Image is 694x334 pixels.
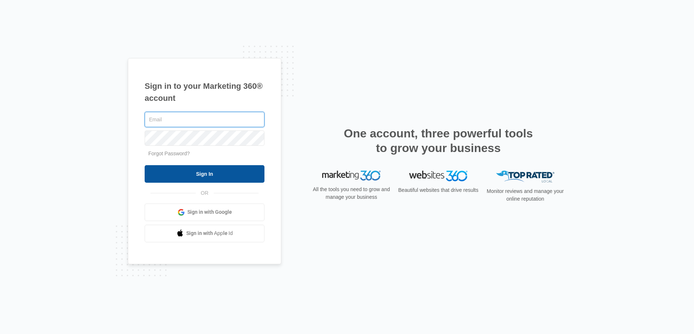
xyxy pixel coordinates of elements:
span: Sign in with Google [187,208,232,216]
img: tab_domain_overview_orange.svg [20,42,26,48]
a: Sign in with Apple Id [145,225,264,242]
div: v 4.0.25 [20,12,36,18]
span: OR [196,189,214,197]
a: Forgot Password? [148,151,190,156]
img: website_grey.svg [12,19,18,25]
input: Email [145,112,264,127]
p: Monitor reviews and manage your online reputation [484,187,566,203]
div: Domain: [DOMAIN_NAME] [19,19,80,25]
span: Sign in with Apple Id [186,229,233,237]
div: Domain Overview [28,43,65,48]
img: Websites 360 [409,171,468,181]
a: Sign in with Google [145,204,264,221]
h1: Sign in to your Marketing 360® account [145,80,264,104]
img: tab_keywords_by_traffic_grey.svg [73,42,79,48]
img: logo_orange.svg [12,12,18,18]
p: All the tools you need to grow and manage your business [310,186,392,201]
h2: One account, three powerful tools to grow your business [342,126,535,155]
img: Marketing 360 [322,171,381,181]
input: Sign In [145,165,264,183]
p: Beautiful websites that drive results [397,186,479,194]
img: Top Rated Local [496,171,554,183]
div: Keywords by Traffic [81,43,123,48]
